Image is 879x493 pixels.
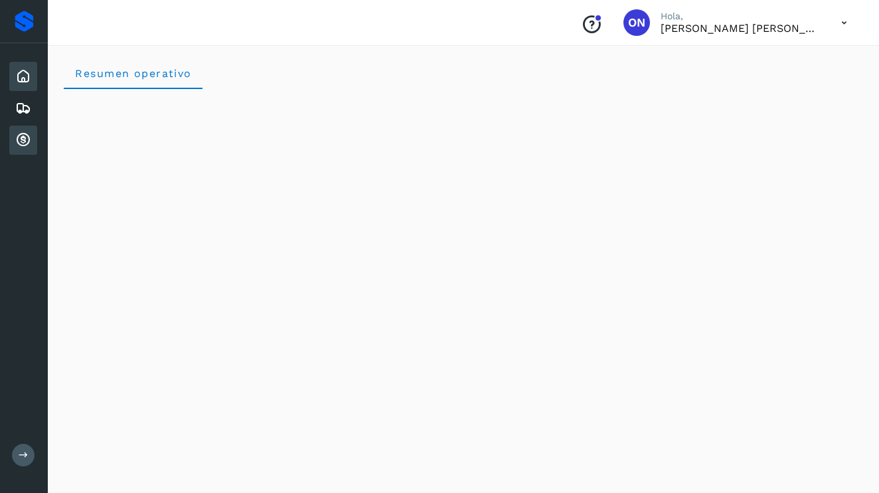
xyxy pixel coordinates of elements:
[9,94,37,123] div: Embarques
[9,126,37,155] div: Cuentas por cobrar
[9,62,37,91] div: Inicio
[661,22,820,35] p: OMAR NOE MARTINEZ RUBIO
[661,11,820,22] p: Hola,
[74,67,192,80] span: Resumen operativo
